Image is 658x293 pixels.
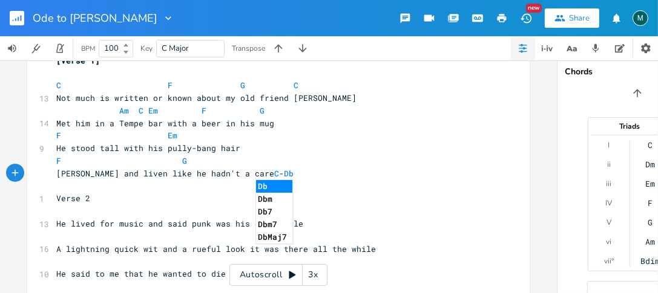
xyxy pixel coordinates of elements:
span: Em [148,105,158,116]
li: Db [256,180,292,193]
span: C Major [162,43,189,54]
span: C [274,168,279,179]
div: Am [645,237,655,246]
div: Dm [645,159,655,169]
button: M [633,4,648,32]
span: [PERSON_NAME] and liven like he hadn't a care - [56,168,294,179]
span: Em [168,130,177,141]
li: Db7 [256,205,292,218]
div: IV [605,198,612,208]
div: Em [645,179,655,188]
div: I [608,140,610,150]
button: New [514,7,538,29]
div: Autoscroll [229,264,327,286]
span: He lived for music and said punk was his only style [56,218,303,229]
div: markbass2 [633,10,648,26]
span: F [202,105,206,116]
span: Ode to [PERSON_NAME] [33,13,157,24]
div: V [607,217,611,227]
div: ii [607,159,611,169]
div: iii [606,179,611,188]
li: Dbm7 [256,218,292,231]
span: A lightning quick wit and a rueful look it was there all the while [56,243,376,254]
span: G [240,80,245,91]
li: Dbm [256,193,292,205]
span: F [168,80,173,91]
span: C [56,80,61,91]
div: F [648,198,653,208]
div: 3x [303,264,324,286]
span: Met him in a Tempe bar with a beer in his mug [56,118,274,129]
span: G [260,105,265,116]
span: F [56,155,61,166]
div: C [648,140,653,150]
span: C [139,105,143,116]
span: G [182,155,187,166]
div: New [526,4,542,13]
div: vii° [604,256,614,266]
span: [Verse 1] [56,55,100,66]
div: Share [569,13,590,24]
div: Transpose [232,45,265,52]
span: Am [119,105,129,116]
div: BPM [81,45,95,52]
span: Verse 2 [56,193,90,204]
div: Key [140,45,153,52]
button: Share [545,8,599,28]
span: Db [284,168,294,179]
li: DbMaj7 [256,231,292,243]
span: C [294,80,298,91]
span: F [56,130,61,141]
div: G [648,217,653,227]
div: vi [606,237,611,246]
span: He stood tall with his pully-bang hair [56,143,240,153]
span: He said to me that he wanted to die [56,268,226,279]
span: Not much is written or known about my old friend [PERSON_NAME] [56,92,357,103]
